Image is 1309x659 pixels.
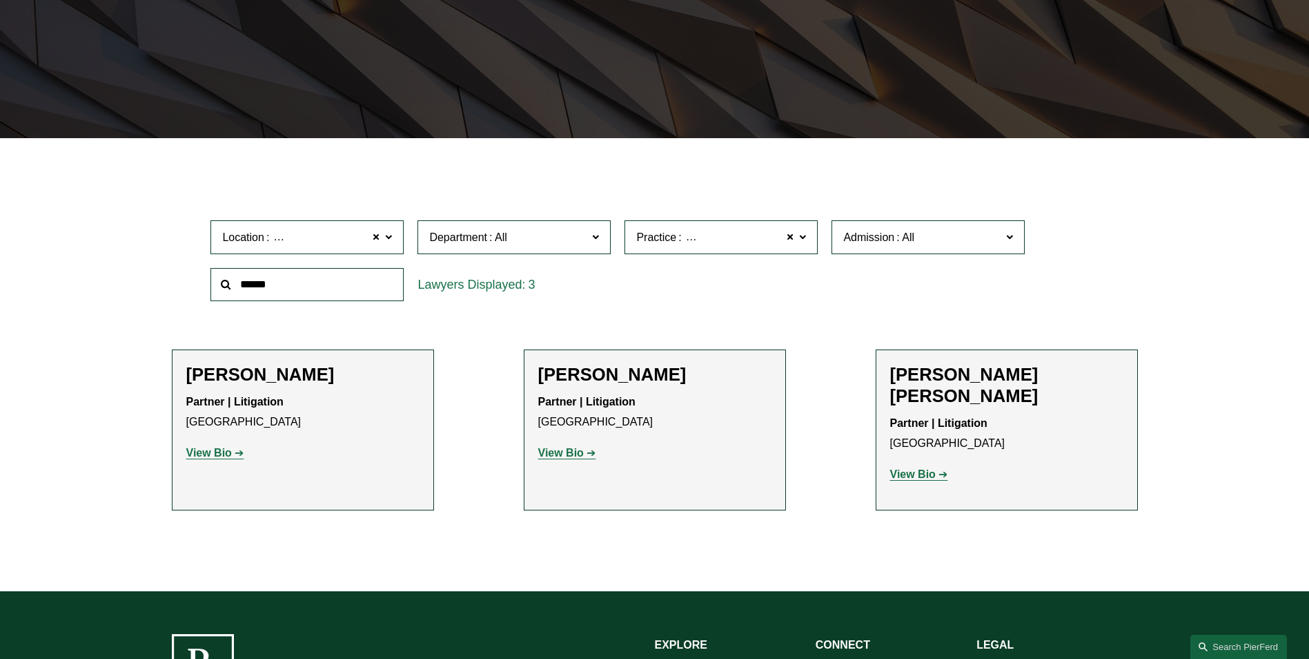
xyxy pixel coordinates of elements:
p: [GEOGRAPHIC_DATA] [538,392,771,432]
strong: LEGAL [976,639,1014,651]
strong: EXPLORE [655,639,707,651]
a: View Bio [186,447,244,459]
span: Location [222,231,264,243]
span: 3 [528,278,535,292]
p: [GEOGRAPHIC_DATA] [186,392,420,432]
span: Practice [636,231,676,243]
a: Search this site [1190,635,1287,659]
h2: [PERSON_NAME] [PERSON_NAME] [890,364,1123,407]
strong: Partner | Litigation [890,417,987,429]
span: [GEOGRAPHIC_DATA] [271,229,386,247]
strong: View Bio [186,447,232,459]
strong: Partner | Litigation [538,396,636,408]
strong: Partner | Litigation [186,396,284,408]
a: View Bio [890,468,948,480]
span: Department [429,231,487,243]
strong: CONNECT [816,639,870,651]
strong: View Bio [890,468,936,480]
span: Commercial Litigation [684,229,790,247]
p: [GEOGRAPHIC_DATA] [890,414,1123,454]
span: Admission [843,231,894,243]
h2: [PERSON_NAME] [538,364,771,385]
strong: View Bio [538,447,584,459]
h2: [PERSON_NAME] [186,364,420,385]
a: View Bio [538,447,596,459]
